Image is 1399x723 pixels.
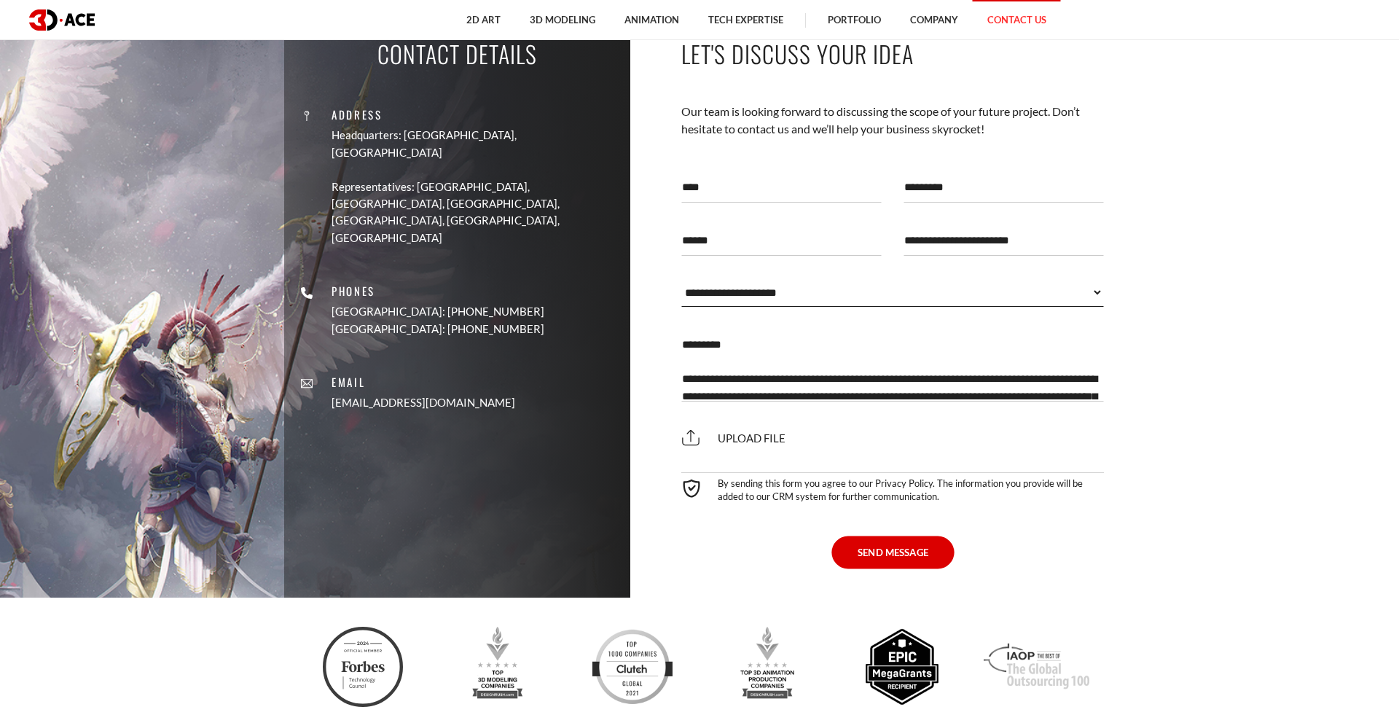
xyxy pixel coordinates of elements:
img: Epic megagrants recipient [862,627,942,707]
p: [GEOGRAPHIC_DATA]: [PHONE_NUMBER] [332,321,544,337]
p: Address [332,106,619,123]
a: Headquarters: [GEOGRAPHIC_DATA], [GEOGRAPHIC_DATA] Representatives: [GEOGRAPHIC_DATA], [GEOGRAPHI... [332,127,619,246]
p: Contact Details [377,37,537,70]
img: Ftc badge 3d ace 2024 [323,627,403,707]
button: SEND MESSAGE [831,536,954,568]
p: Representatives: [GEOGRAPHIC_DATA], [GEOGRAPHIC_DATA], [GEOGRAPHIC_DATA], [GEOGRAPHIC_DATA], [GEO... [332,179,619,247]
div: By sending this form you agree to our Privacy Policy. The information you provide will be added t... [681,472,1104,503]
p: Let's Discuss Your Idea [681,37,1104,70]
span: Upload file [681,431,785,445]
p: Email [332,374,515,391]
img: logo dark [29,9,95,31]
p: Our team is looking forward to discussing the scope of your future project. Don’t hesitate to con... [681,103,1104,138]
img: Top 3d animation production companies designrush 2023 [727,627,807,707]
a: [EMAIL_ADDRESS][DOMAIN_NAME] [332,395,515,412]
img: Top 3d modeling companies designrush award 2023 [458,627,538,707]
p: Headquarters: [GEOGRAPHIC_DATA], [GEOGRAPHIC_DATA] [332,127,619,161]
img: Clutch top developers [592,627,673,707]
p: [GEOGRAPHIC_DATA]: [PHONE_NUMBER] [332,304,544,321]
p: Phones [332,283,544,300]
img: Iaop award [984,627,1089,707]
